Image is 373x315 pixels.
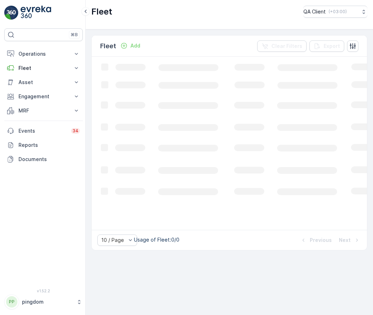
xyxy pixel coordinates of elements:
[4,104,83,118] button: MRF
[303,6,367,18] button: QA Client(+03:00)
[18,50,69,57] p: Operations
[134,236,179,243] p: Usage of Fleet : 0/0
[310,237,332,244] p: Previous
[100,41,116,51] p: Fleet
[4,75,83,89] button: Asset
[18,127,67,134] p: Events
[299,236,333,244] button: Previous
[338,236,361,244] button: Next
[4,47,83,61] button: Operations
[71,32,78,38] p: ⌘B
[303,8,326,15] p: QA Client
[4,124,83,138] a: Events34
[130,42,140,49] p: Add
[118,42,143,50] button: Add
[4,152,83,166] a: Documents
[271,43,302,50] p: Clear Filters
[21,6,51,20] img: logo_light-DOdMpM7g.png
[18,79,69,86] p: Asset
[18,156,80,163] p: Documents
[4,89,83,104] button: Engagement
[18,65,69,72] p: Fleet
[18,93,69,100] p: Engagement
[4,138,83,152] a: Reports
[329,9,347,15] p: ( +03:00 )
[91,6,112,17] p: Fleet
[257,40,307,52] button: Clear Filters
[4,6,18,20] img: logo
[6,296,17,308] div: PP
[4,61,83,75] button: Fleet
[309,40,344,52] button: Export
[339,237,351,244] p: Next
[22,298,73,305] p: pingdom
[72,128,79,134] p: 34
[4,289,83,293] span: v 1.52.2
[324,43,340,50] p: Export
[18,107,69,114] p: MRF
[18,142,80,149] p: Reports
[4,294,83,309] button: PPpingdom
